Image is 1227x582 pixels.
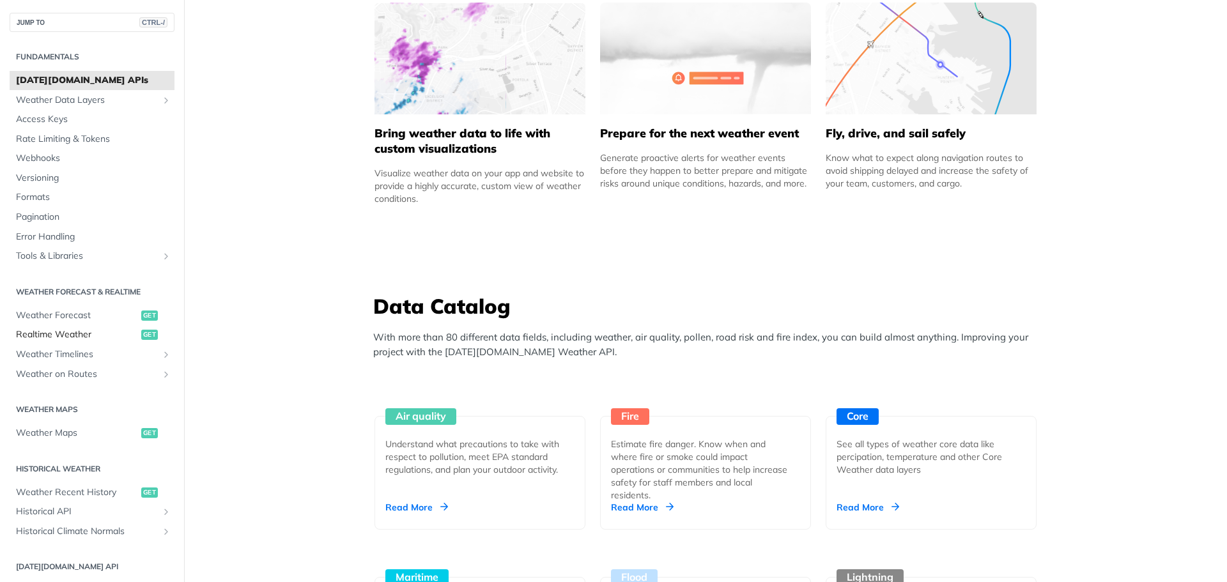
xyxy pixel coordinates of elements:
[10,522,174,541] a: Historical Climate NormalsShow subpages for Historical Climate Normals
[10,502,174,521] a: Historical APIShow subpages for Historical API
[10,365,174,384] a: Weather on RoutesShow subpages for Weather on Routes
[16,427,138,440] span: Weather Maps
[10,91,174,110] a: Weather Data LayersShow subpages for Weather Data Layers
[826,3,1037,114] img: 994b3d6-mask-group-32x.svg
[611,438,790,502] div: Estimate fire danger. Know when and where fire or smoke could impact operations or communities to...
[16,250,158,263] span: Tools & Libraries
[16,525,158,538] span: Historical Climate Normals
[373,330,1044,359] p: With more than 80 different data fields, including weather, air quality, pollen, road risk and fi...
[161,507,171,517] button: Show subpages for Historical API
[16,309,138,322] span: Weather Forecast
[10,71,174,90] a: [DATE][DOMAIN_NAME] APIs
[141,487,158,498] span: get
[16,328,138,341] span: Realtime Weather
[10,286,174,298] h2: Weather Forecast & realtime
[161,95,171,105] button: Show subpages for Weather Data Layers
[10,325,174,344] a: Realtime Weatherget
[837,438,1015,476] div: See all types of weather core data like percipation, temperature and other Core Weather data layers
[16,368,158,381] span: Weather on Routes
[10,227,174,247] a: Error Handling
[600,3,811,114] img: 2c0a313-group-496-12x.svg
[10,130,174,149] a: Rate Limiting & Tokens
[141,310,158,321] span: get
[826,151,1037,190] div: Know what to expect along navigation routes to avoid shipping delayed and increase the safety of ...
[16,348,158,361] span: Weather Timelines
[595,369,816,530] a: Fire Estimate fire danger. Know when and where fire or smoke could impact operations or communiti...
[161,251,171,261] button: Show subpages for Tools & Libraries
[10,483,174,502] a: Weather Recent Historyget
[161,526,171,537] button: Show subpages for Historical Climate Normals
[16,231,171,243] span: Error Handling
[600,151,811,190] div: Generate proactive alerts for weather events before they happen to better prepare and mitigate ri...
[10,345,174,364] a: Weather TimelinesShow subpages for Weather Timelines
[10,306,174,325] a: Weather Forecastget
[369,369,590,530] a: Air quality Understand what precautions to take with respect to pollution, meet EPA standard regu...
[837,408,879,425] div: Core
[16,172,171,185] span: Versioning
[10,188,174,207] a: Formats
[10,169,174,188] a: Versioning
[161,349,171,360] button: Show subpages for Weather Timelines
[10,208,174,227] a: Pagination
[16,191,171,204] span: Formats
[837,501,899,514] div: Read More
[373,292,1044,320] h3: Data Catalog
[10,561,174,572] h2: [DATE][DOMAIN_NAME] API
[600,126,811,141] h5: Prepare for the next weather event
[10,110,174,129] a: Access Keys
[611,408,649,425] div: Fire
[385,408,456,425] div: Air quality
[16,133,171,146] span: Rate Limiting & Tokens
[16,486,138,499] span: Weather Recent History
[16,94,158,107] span: Weather Data Layers
[385,501,448,514] div: Read More
[374,167,585,205] div: Visualize weather data on your app and website to provide a highly accurate, custom view of weath...
[161,369,171,379] button: Show subpages for Weather on Routes
[385,438,564,476] div: Understand what precautions to take with respect to pollution, meet EPA standard regulations, and...
[374,3,585,114] img: 4463876-group-4982x.svg
[16,74,171,87] span: [DATE][DOMAIN_NAME] APIs
[10,247,174,266] a: Tools & LibrariesShow subpages for Tools & Libraries
[10,13,174,32] button: JUMP TOCTRL-/
[16,152,171,165] span: Webhooks
[139,17,167,27] span: CTRL-/
[10,404,174,415] h2: Weather Maps
[374,126,585,157] h5: Bring weather data to life with custom visualizations
[141,330,158,340] span: get
[826,126,1037,141] h5: Fly, drive, and sail safely
[10,463,174,475] h2: Historical Weather
[16,113,171,126] span: Access Keys
[10,149,174,168] a: Webhooks
[10,424,174,443] a: Weather Mapsget
[16,211,171,224] span: Pagination
[611,501,674,514] div: Read More
[10,51,174,63] h2: Fundamentals
[16,505,158,518] span: Historical API
[821,369,1042,530] a: Core See all types of weather core data like percipation, temperature and other Core Weather data...
[141,428,158,438] span: get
